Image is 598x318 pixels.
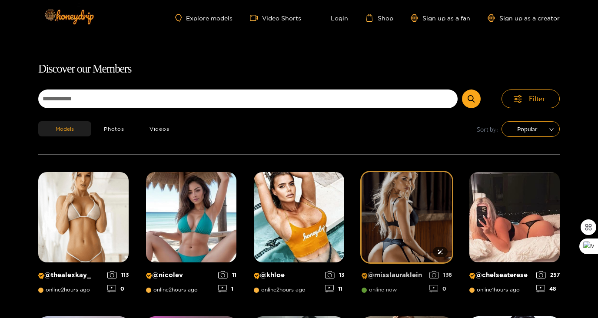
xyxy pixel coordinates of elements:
span: online 1 hours ago [469,287,520,293]
span: Filter [529,94,545,104]
div: sort [502,121,560,137]
p: @ misslauraklein [362,271,425,279]
a: Creator Profile Image: nicolev@nicolevonline2hours ago111 [146,172,236,299]
a: Explore models [175,14,233,22]
a: Creator Profile Image: thealexkay_@thealexkay_online2hours ago1130 [38,172,129,299]
div: 0 [429,285,452,292]
span: online 2 hours ago [254,287,306,293]
div: 257 [536,271,560,278]
img: Creator Profile Image: chelseaterese [469,172,560,262]
div: 1 [218,285,236,292]
span: Sort by: [477,124,498,134]
span: Popular [508,123,553,136]
img: Creator Profile Image: khloe [254,172,344,262]
span: online 2 hours ago [38,287,90,293]
div: 13 [325,271,344,278]
a: Creator Profile Image: khloe@khloeonline2hours ago1311 [254,172,344,299]
span: online 2 hours ago [146,287,198,293]
div: 11 [325,285,344,292]
a: Video Shorts [250,14,301,22]
span: video-camera [250,14,262,22]
a: Creator Profile Image: chelseaterese@chelseatereseonline1hours ago25748 [469,172,560,299]
a: Sign up as a creator [488,14,560,22]
a: Creator Profile Image: misslauraklein@misslaurakleinonline now1360 [362,172,452,299]
button: Videos [137,121,182,136]
button: Models [38,121,91,136]
p: @ thealexkay_ [38,271,103,279]
div: 11 [218,271,236,278]
div: 113 [107,271,129,278]
a: Sign up as a fan [411,14,470,22]
img: Creator Profile Image: misslauraklein [362,172,452,262]
img: Creator Profile Image: thealexkay_ [38,172,129,262]
button: Filter [502,89,560,108]
p: @ nicolev [146,271,214,279]
button: Photos [91,121,137,136]
a: Shop [365,14,393,22]
a: Login [319,14,348,22]
h1: Discover our Members [38,60,560,78]
p: @ chelseaterese [469,271,532,279]
div: 48 [536,285,560,292]
div: 136 [429,271,452,278]
button: Submit Search [462,89,481,108]
p: @ khloe [254,271,321,279]
span: online now [362,287,397,293]
img: Creator Profile Image: nicolev [146,172,236,262]
div: 0 [107,285,129,292]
